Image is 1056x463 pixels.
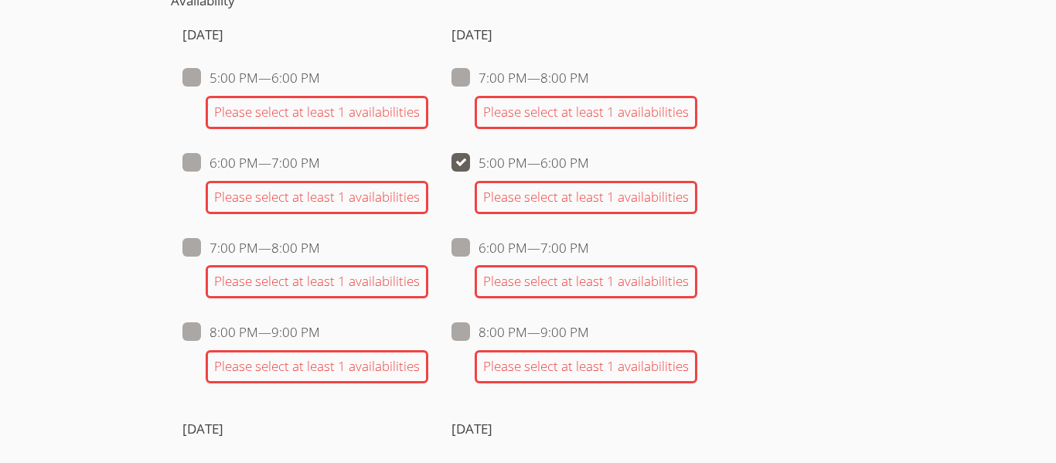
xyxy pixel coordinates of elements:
[451,68,589,88] label: 7:00 PM — 8:00 PM
[475,181,697,214] div: Please select at least 1 availabilities
[451,25,697,45] h4: [DATE]
[206,265,428,298] div: Please select at least 1 availabilities
[182,153,320,173] label: 6:00 PM — 7:00 PM
[451,238,589,258] label: 6:00 PM — 7:00 PM
[451,153,589,173] label: 5:00 PM — 6:00 PM
[451,419,697,439] h4: [DATE]
[206,181,428,214] div: Please select at least 1 availabilities
[182,419,428,439] h4: [DATE]
[475,350,697,383] div: Please select at least 1 availabilities
[182,238,320,258] label: 7:00 PM — 8:00 PM
[451,322,589,342] label: 8:00 PM — 9:00 PM
[206,350,428,383] div: Please select at least 1 availabilities
[206,96,428,129] div: Please select at least 1 availabilities
[182,25,428,45] h4: [DATE]
[475,265,697,298] div: Please select at least 1 availabilities
[475,96,697,129] div: Please select at least 1 availabilities
[182,68,320,88] label: 5:00 PM — 6:00 PM
[182,322,320,342] label: 8:00 PM — 9:00 PM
